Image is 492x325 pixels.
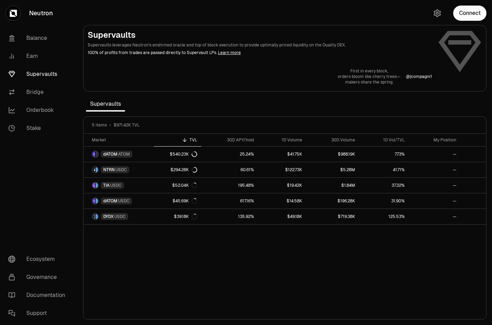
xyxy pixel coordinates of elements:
a: $122.73K [258,162,306,177]
a: 135.92% [201,209,258,224]
img: DYDX Logo [93,214,95,219]
span: TIA [103,183,109,188]
a: -- [409,178,460,193]
a: Stake [3,119,75,137]
a: @jcompagni1 [406,74,432,79]
a: 7.73% [359,147,409,162]
a: $45.69K [154,193,201,209]
div: 1D Volume [262,137,302,143]
a: dATOM LogoATOM LogodATOMATOM [84,147,154,162]
a: Balance [3,29,75,47]
a: -- [409,209,460,224]
span: dATOM [103,198,117,204]
div: Market [92,137,150,143]
span: 5 items [92,122,107,128]
span: ATOM [118,151,130,157]
a: -- [409,162,460,177]
a: 617.16% [201,193,258,209]
span: dATOM [103,151,117,157]
span: USDC [110,183,122,188]
p: orders bloom like cherry trees— [338,74,401,79]
a: $19.42K [258,178,306,193]
div: $52.04K [172,183,197,188]
img: USDC Logo [96,198,98,204]
span: USDC [115,167,127,173]
a: $49.18K [258,209,306,224]
a: DYDX LogoUSDC LogoDYDXUSDC [84,209,154,224]
a: -- [409,147,460,162]
a: 195.48% [201,178,258,193]
a: $14.58K [258,193,306,209]
a: Documentation [3,286,75,304]
a: 125.53% [359,209,409,224]
span: USDC [118,198,130,204]
a: $196.28K [306,193,359,209]
a: $540.23K [154,147,201,162]
a: Supervaults [3,65,75,83]
a: First in every block,orders bloom like cherry trees—makers share the spring. [338,68,401,85]
h2: Supervaults [88,29,432,41]
button: Connect [453,6,486,21]
img: NTRN Logo [93,167,95,173]
p: Supervaults leverages Neutron's enshrined oracle and top of block execution to provide optimally ... [88,42,432,48]
a: $52.04K [154,178,201,193]
a: dATOM LogoUSDC LogodATOMUSDC [84,193,154,209]
a: NTRN LogoUSDC LogoNTRNUSDC [84,162,154,177]
div: My Position [413,137,456,143]
span: $971.42K TVL [114,122,140,128]
img: USDC Logo [96,167,98,173]
span: Supervaults [86,97,125,111]
a: Orderbook [3,101,75,119]
p: First in every block, [338,68,401,74]
p: @ jcompagni1 [406,74,432,79]
a: 41.71% [359,162,409,177]
a: 60.61% [201,162,258,177]
a: Support [3,304,75,322]
div: 30D APY/hold [205,137,254,143]
a: 25.24% [201,147,258,162]
img: dATOM Logo [93,198,95,204]
a: -- [409,193,460,209]
a: 37.32% [359,178,409,193]
a: Ecosystem [3,250,75,268]
a: $719.38K [306,209,359,224]
div: TVL [158,137,197,143]
p: makers share the spring. [338,79,401,85]
p: 100% of profits from trades are passed directly to Supervault LPs. [88,50,432,56]
span: NTRN [103,167,115,173]
a: $294.28K [154,162,201,177]
a: Governance [3,268,75,286]
img: TIA Logo [93,183,95,188]
div: 1D Vol/TVL [363,137,405,143]
a: Learn more [218,50,241,55]
a: TIA LogoUSDC LogoTIAUSDC [84,178,154,193]
div: $294.28K [170,167,197,173]
img: dATOM Logo [93,151,95,157]
a: Earn [3,47,75,65]
img: USDC Logo [96,214,98,219]
a: $5.28M [306,162,359,177]
img: ATOM Logo [96,151,98,157]
a: $988.19K [306,147,359,162]
a: $1.84M [306,178,359,193]
img: USDC Logo [96,183,98,188]
span: DYDX [103,214,114,219]
div: $45.69K [173,198,197,204]
a: $39.18K [154,209,201,224]
div: $39.18K [174,214,197,219]
div: $540.23K [170,151,197,157]
a: $41.75K [258,147,306,162]
a: Bridge [3,83,75,101]
span: USDC [114,214,126,219]
div: 30D Volume [310,137,355,143]
a: 31.90% [359,193,409,209]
